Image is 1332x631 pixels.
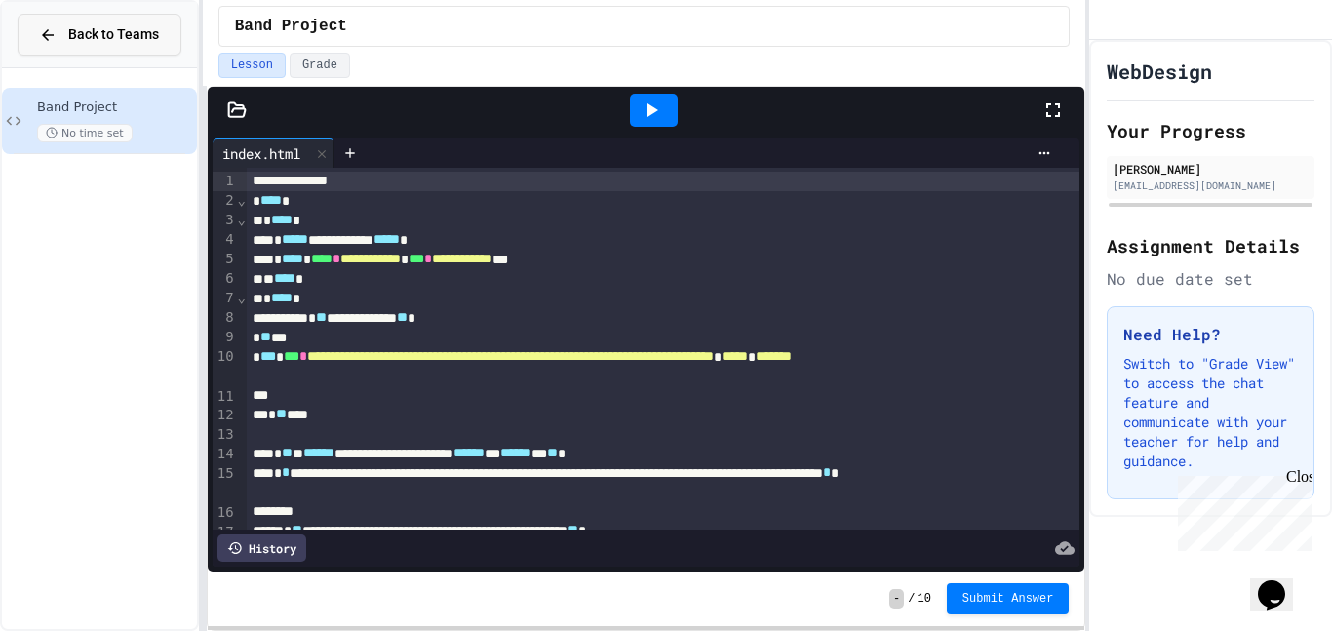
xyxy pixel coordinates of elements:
h3: Need Help? [1123,323,1298,346]
button: Back to Teams [18,14,181,56]
div: No due date set [1107,267,1314,291]
div: 13 [213,425,237,445]
h2: Your Progress [1107,117,1314,144]
button: Lesson [218,53,286,78]
span: Fold line [237,192,247,208]
button: Grade [290,53,350,78]
iframe: chat widget [1170,468,1312,551]
div: index.html [213,143,310,164]
div: 16 [213,503,237,523]
span: No time set [37,124,133,142]
div: 11 [213,387,237,407]
div: 8 [213,308,237,328]
div: 12 [213,406,237,425]
span: Back to Teams [68,24,159,45]
div: 1 [213,172,237,191]
iframe: chat widget [1250,553,1312,611]
span: Band Project [37,99,193,116]
div: 2 [213,191,237,211]
div: 5 [213,250,237,269]
h1: WebDesign [1107,58,1212,85]
div: 10 [213,347,237,386]
button: Submit Answer [947,583,1070,614]
div: 3 [213,211,237,230]
div: [EMAIL_ADDRESS][DOMAIN_NAME] [1113,178,1309,193]
span: Fold line [237,212,247,227]
div: 17 [213,523,237,542]
div: 7 [213,289,237,308]
div: [PERSON_NAME] [1113,160,1309,177]
div: History [217,534,306,562]
span: / [908,591,915,607]
div: 14 [213,445,237,464]
div: 6 [213,269,237,289]
span: 10 [917,591,930,607]
div: Chat with us now!Close [8,8,135,124]
h2: Assignment Details [1107,232,1314,259]
span: Submit Answer [962,591,1054,607]
div: 4 [213,230,237,250]
p: Switch to "Grade View" to access the chat feature and communicate with your teacher for help and ... [1123,354,1298,471]
span: - [889,589,904,609]
span: Band Project [235,15,347,38]
div: 15 [213,464,237,503]
div: 9 [213,328,237,347]
div: index.html [213,138,334,168]
span: Fold line [237,290,247,305]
